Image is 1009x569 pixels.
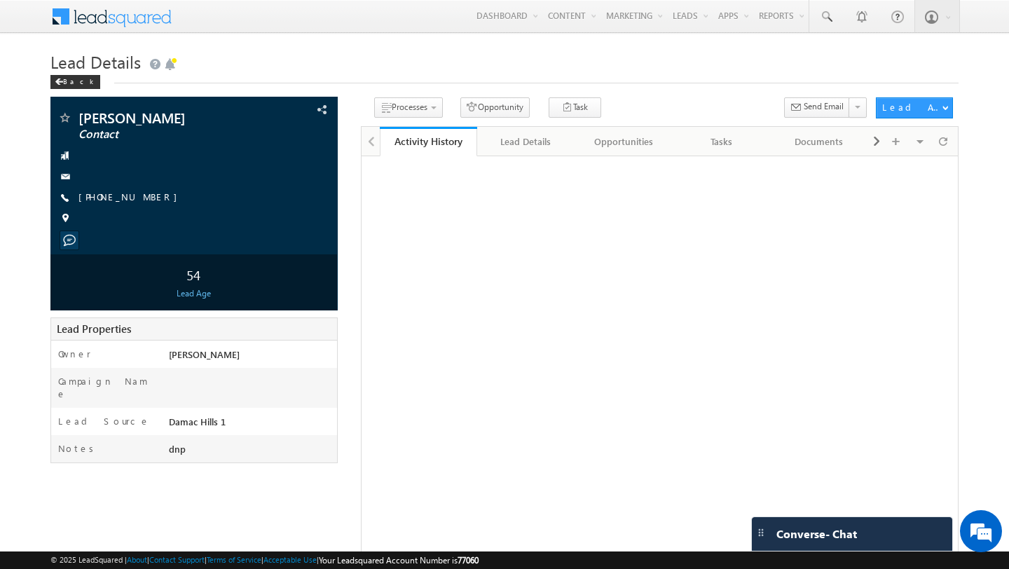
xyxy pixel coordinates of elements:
div: Lead Details [488,133,563,150]
a: Opportunities [575,127,673,156]
button: Send Email [784,97,850,118]
div: Damac Hills 1 [165,415,337,434]
span: 77060 [458,555,479,565]
button: Lead Actions [876,97,953,118]
a: About [127,555,147,564]
button: Task [549,97,601,118]
a: Back [50,74,107,86]
span: dnp [169,443,186,455]
a: Documents [771,127,869,156]
span: © 2025 LeadSquared | | | | | [50,554,479,567]
span: Lead Properties [57,322,131,336]
div: Activity History [390,135,467,148]
label: Notes [58,442,99,455]
div: Opportunities [586,133,661,150]
span: Processes [392,102,427,112]
a: Acceptable Use [263,555,317,564]
img: carter-drag [755,527,767,538]
span: Your Leadsquared Account Number is [319,555,479,565]
a: Tasks [673,127,771,156]
div: Lead Actions [882,101,942,114]
span: Lead Details [50,50,141,73]
div: 54 [54,261,334,287]
div: Lead Age [54,287,334,300]
label: Owner [58,348,91,360]
div: Tasks [684,133,758,150]
button: Opportunity [460,97,530,118]
span: Contact [78,128,256,142]
a: Activity History [380,127,478,156]
a: Contact Support [149,555,205,564]
span: [PERSON_NAME] [78,111,256,125]
label: Lead Source [58,415,150,427]
label: Campaign Name [58,375,155,400]
span: Converse - Chat [776,528,857,540]
div: Back [50,75,100,89]
span: Send Email [804,100,844,113]
span: [PHONE_NUMBER] [78,191,184,205]
button: Processes [374,97,443,118]
span: [PERSON_NAME] [169,348,240,360]
a: Lead Details [477,127,575,156]
a: Terms of Service [207,555,261,564]
div: Documents [782,133,856,150]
